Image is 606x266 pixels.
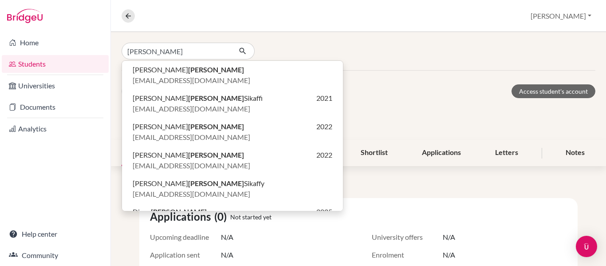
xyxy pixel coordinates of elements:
[133,93,263,103] span: [PERSON_NAME] Sikaffi
[122,146,343,175] button: [PERSON_NAME][PERSON_NAME]2022[EMAIL_ADDRESS][DOMAIN_NAME]
[133,132,250,143] span: [EMAIL_ADDRESS][DOMAIN_NAME]
[372,250,443,260] span: Enrolment
[188,179,244,187] b: [PERSON_NAME]
[411,140,472,166] div: Applications
[133,178,264,189] span: [PERSON_NAME] Sikaffy
[188,94,244,102] b: [PERSON_NAME]
[133,121,244,132] span: [PERSON_NAME]
[443,232,455,242] span: N/A
[133,206,207,217] span: Diego
[122,61,343,89] button: [PERSON_NAME][PERSON_NAME][EMAIL_ADDRESS][DOMAIN_NAME]
[188,65,244,74] b: [PERSON_NAME]
[576,236,597,257] div: Open Intercom Messenger
[133,103,250,114] span: [EMAIL_ADDRESS][DOMAIN_NAME]
[214,209,230,225] span: (0)
[221,232,233,242] span: N/A
[133,150,244,160] span: [PERSON_NAME]
[316,121,332,132] span: 2022
[484,140,529,166] div: Letters
[188,151,244,159] b: [PERSON_NAME]
[150,209,214,225] span: Applications
[527,8,595,24] button: [PERSON_NAME]
[316,206,332,217] span: 2025
[150,232,221,242] span: Upcoming deadline
[122,203,343,231] button: Diego[PERSON_NAME]2025[EMAIL_ADDRESS][DOMAIN_NAME]
[7,9,43,23] img: Bridge-U
[2,225,109,243] a: Help center
[2,55,109,73] a: Students
[512,84,595,98] a: Access student's account
[122,175,343,203] button: [PERSON_NAME][PERSON_NAME]Sikaffy[EMAIL_ADDRESS][DOMAIN_NAME]
[221,250,233,260] span: N/A
[150,250,221,260] span: Application sent
[2,77,109,95] a: Universities
[230,212,272,222] span: Not started yet
[122,43,232,60] input: Find student by name...
[188,122,244,131] b: [PERSON_NAME]
[133,160,250,171] span: [EMAIL_ADDRESS][DOMAIN_NAME]
[350,140,398,166] div: Shortlist
[122,89,343,118] button: [PERSON_NAME][PERSON_NAME]Sikaffi2021[EMAIL_ADDRESS][DOMAIN_NAME]
[2,98,109,116] a: Documents
[133,75,250,86] span: [EMAIL_ADDRESS][DOMAIN_NAME]
[133,64,244,75] span: [PERSON_NAME]
[151,207,207,216] b: [PERSON_NAME]
[555,140,595,166] div: Notes
[2,246,109,264] a: Community
[122,118,343,146] button: [PERSON_NAME][PERSON_NAME]2022[EMAIL_ADDRESS][DOMAIN_NAME]
[316,150,332,160] span: 2022
[443,250,455,260] span: N/A
[2,120,109,138] a: Analytics
[372,232,443,242] span: University offers
[133,189,250,199] span: [EMAIL_ADDRESS][DOMAIN_NAME]
[316,93,332,103] span: 2021
[2,34,109,52] a: Home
